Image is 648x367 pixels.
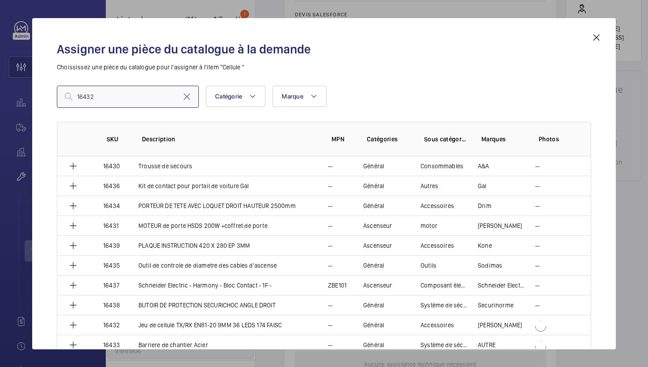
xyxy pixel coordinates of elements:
p: 16432 [103,321,120,329]
input: Find a part [57,86,199,108]
p: Général [363,301,384,310]
p: Schneider Electric - Harmony - Bloc Contact - 1F - [138,281,272,290]
p: Composant électrique [421,281,467,290]
p: Général [363,261,384,270]
p: BUTOIR DE PROTECTION SECURICHOC ANGLE DROIT [138,301,276,310]
p: ZBE101 [328,281,346,290]
p: 16433 [103,341,120,349]
p: -- [328,182,332,190]
p: Description [142,135,317,144]
p: Jeu de cellule TX/RX EN81-20 9MM 36 LEDS 174 FAISC [138,321,282,329]
p: 16439 [103,241,120,250]
p: -- [328,321,332,329]
p: -- [535,221,540,230]
p: AUTRE [478,341,495,349]
p: -- [535,281,540,290]
p: Général [363,162,384,170]
p: Marques [481,135,525,144]
p: Système de sécurité [421,341,467,349]
p: Ascenseur [363,281,392,290]
span: Catégorie [215,93,242,100]
p: MOTEUR de porte HSDS 200W +coffret de porte [138,221,268,230]
p: 16436 [103,182,120,190]
p: MPN [331,135,353,144]
p: Ascenseur [363,241,392,250]
p: -- [535,261,540,270]
p: -- [328,201,332,210]
p: Accessoires [421,201,454,210]
p: Securinorme [478,301,514,310]
p: -- [328,341,332,349]
p: Système de sécurité [421,301,467,310]
p: 16434 [103,201,120,210]
p: Schneider Electric [478,281,525,290]
p: Photos [539,135,573,144]
p: 16437 [103,281,119,290]
p: -- [535,241,540,250]
p: Ascenseur [363,221,392,230]
p: Général [363,341,384,349]
p: motor [421,221,437,230]
p: Général [363,321,384,329]
p: [PERSON_NAME] [478,221,522,230]
p: -- [535,182,540,190]
p: -- [535,162,540,170]
p: Général [363,201,384,210]
p: -- [328,241,332,250]
button: Catégorie [206,86,265,107]
p: Drim [478,201,492,210]
p: Gal [478,182,487,190]
p: Trousse de secours [138,162,192,170]
p: Autres [421,182,438,190]
p: 16435 [103,261,120,270]
p: Général [363,182,384,190]
p: Outil de controle de diametre des cables d'ascense [138,261,277,270]
p: 16438 [103,301,120,310]
p: Outils [421,261,436,270]
p: -- [328,221,332,230]
button: Marque [272,86,327,107]
p: PLAQUE INSTRUCTION 420 X 280 EP 3MM [138,241,250,250]
p: 16430 [103,162,120,170]
p: Catégories [367,135,410,144]
p: Barriere de chantier Acier [138,341,208,349]
h2: Assigner une pièce du catalogue à la demande [57,41,591,57]
p: Accessoires [421,321,454,329]
p: [PERSON_NAME] [478,321,522,329]
p: Accessoires [421,241,454,250]
p: Consommables [421,162,463,170]
p: -- [328,261,332,270]
p: 16431 [103,221,119,230]
p: -- [328,301,332,310]
p: SKU [107,135,128,144]
p: PORTEUR DE TETE AVEC LOQUET DROIT HAUTEUR 2500mm [138,201,296,210]
p: A&A [478,162,489,170]
p: -- [535,301,540,310]
p: Sous catégories [424,135,467,144]
p: Kit de contact pour portail de voiture Gal [138,182,249,190]
p: Kone [478,241,492,250]
p: -- [535,201,540,210]
p: Sodimas [478,261,502,270]
p: Choississez une pièce du catalogue pour l'assigner à l'item "Cellule " [57,63,591,72]
span: Marque [282,93,303,100]
p: -- [328,162,332,170]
